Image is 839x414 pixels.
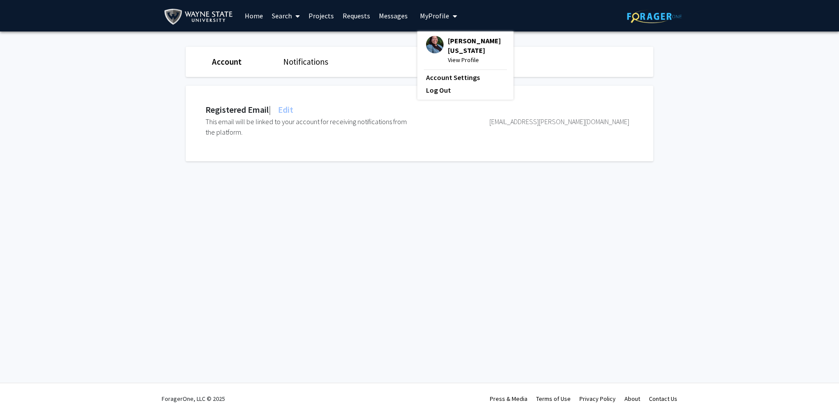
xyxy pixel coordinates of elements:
[420,11,449,20] span: My Profile
[490,395,527,403] a: Press & Media
[212,56,242,67] a: Account
[624,395,640,403] a: About
[374,0,412,31] a: Messages
[426,85,505,95] a: Log Out
[448,36,505,55] span: [PERSON_NAME][US_STATE]
[338,0,374,31] a: Requests
[7,375,37,407] iframe: Chat
[579,395,616,403] a: Privacy Policy
[269,104,271,115] span: |
[448,55,505,65] span: View Profile
[426,36,505,65] div: Profile Picture[PERSON_NAME][US_STATE]View Profile
[627,10,682,23] img: ForagerOne Logo
[536,395,571,403] a: Terms of Use
[426,72,505,83] a: Account Settings
[164,7,237,27] img: Wayne State University Logo
[240,0,267,31] a: Home
[417,116,629,137] div: [EMAIL_ADDRESS][PERSON_NAME][DOMAIN_NAME]
[426,36,444,53] img: Profile Picture
[283,56,328,67] a: Notifications
[162,383,225,414] div: ForagerOne, LLC © 2025
[267,0,304,31] a: Search
[205,116,417,137] div: This email will be linked to your account for receiving notifications from the platform.
[276,104,293,115] span: Edit
[649,395,677,403] a: Contact Us
[304,0,338,31] a: Projects
[205,103,293,116] div: Registered Email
